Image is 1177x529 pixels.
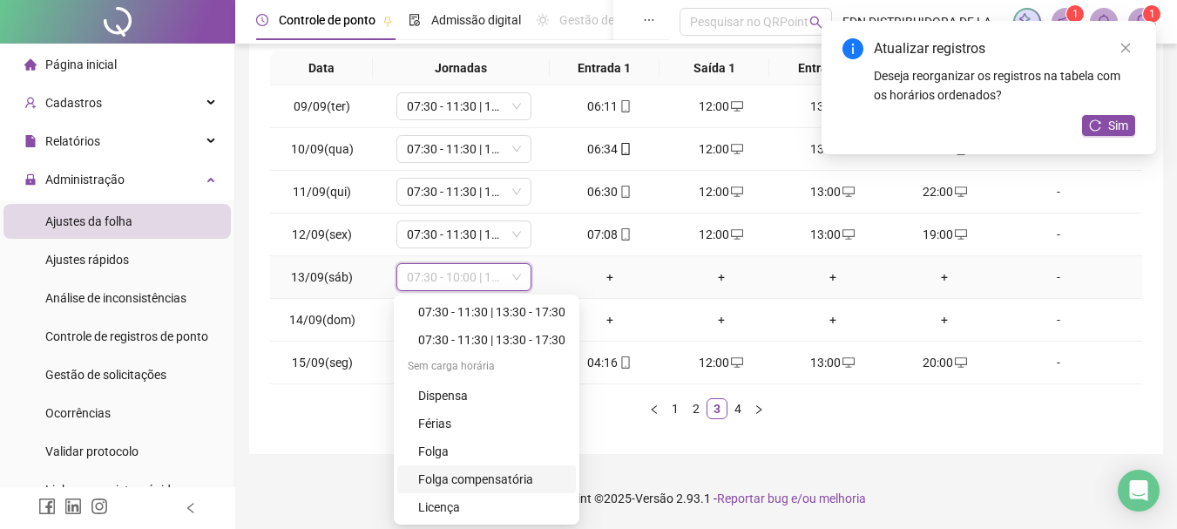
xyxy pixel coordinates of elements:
[841,186,855,198] span: desktop
[256,14,268,26] span: clock-circle
[45,329,208,343] span: Controle de registros de ponto
[1018,12,1037,31] img: sparkle-icon.fc2bf0ac1784a2077858766a79e2daf3.svg
[665,398,686,419] li: 1
[728,399,747,418] a: 4
[91,498,108,515] span: instagram
[1058,14,1073,30] span: notification
[874,66,1135,105] div: Deseja reorganizar os registros na tabela com os horários ordenados?
[418,498,565,517] div: Licença
[511,101,522,112] span: down
[649,404,660,415] span: left
[561,310,659,329] div: +
[45,483,178,497] span: Link para registro rápido
[1089,119,1101,132] span: reload
[784,182,882,201] div: 13:00
[842,12,1003,31] span: EDN DISTRIBUIDORA DE LATICINIOS E TRANSPORTADORA LTDA
[748,398,769,419] li: Próxima página
[1096,14,1112,30] span: bell
[38,498,56,515] span: facebook
[407,179,521,205] span: 07:30 - 11:30 | 13:30 - 17:30
[784,353,882,372] div: 13:00
[707,399,727,418] a: 3
[660,51,769,85] th: Saída 1
[511,272,522,282] span: down
[24,97,37,109] span: user-add
[1082,115,1135,136] button: Sim
[748,398,769,419] button: right
[397,465,576,493] div: Folga compensatória
[673,268,770,287] div: +
[953,228,967,241] span: desktop
[1118,470,1160,512] div: Open Intercom Messenger
[896,268,993,287] div: +
[45,173,125,187] span: Administração
[896,182,993,201] div: 22:00
[643,14,655,26] span: ellipsis
[382,16,393,26] span: pushpin
[1129,9,1155,35] img: 86429
[407,136,521,162] span: 07:30 - 11:30 | 13:30 - 17:30
[418,330,565,349] div: 07:30 - 11:30 | 13:30 - 17:30
[431,13,521,27] span: Admissão digital
[418,470,565,489] div: Folga compensatória
[727,398,748,419] li: 4
[45,96,102,110] span: Cadastros
[841,356,855,369] span: desktop
[784,97,882,116] div: 13:00
[511,144,522,154] span: down
[896,310,993,329] div: +
[1149,8,1155,20] span: 1
[24,58,37,71] span: home
[1007,182,1110,201] div: -
[729,228,743,241] span: desktop
[729,100,743,112] span: desktop
[1007,353,1110,372] div: -
[953,356,967,369] span: desktop
[1143,5,1160,23] sup: Atualize o seu contato no menu Meus Dados
[673,353,770,372] div: 12:00
[666,399,685,418] a: 1
[407,264,521,290] span: 07:30 - 10:00 | 10:00 - 11:30
[185,502,197,514] span: left
[896,225,993,244] div: 19:00
[673,97,770,116] div: 12:00
[809,16,822,29] span: search
[687,399,706,418] a: 2
[784,268,882,287] div: +
[397,326,576,354] div: 07:30 - 11:30 | 13:30 - 17:30
[45,406,111,420] span: Ocorrências
[235,468,1177,529] footer: QRPoint © 2025 - 2.93.1 -
[561,268,659,287] div: +
[1120,42,1132,54] span: close
[1007,225,1110,244] div: -
[842,38,863,59] span: info-circle
[24,173,37,186] span: lock
[418,442,565,461] div: Folga
[418,386,565,405] div: Dispensa
[407,221,521,248] span: 07:30 - 11:30 | 13:30 - 17:30
[561,182,659,201] div: 06:30
[618,356,632,369] span: mobile
[270,51,373,85] th: Data
[1072,8,1079,20] span: 1
[717,492,866,505] span: Reportar bug e/ou melhoria
[618,143,632,155] span: mobile
[45,291,186,305] span: Análise de inconsistências
[769,51,879,85] th: Entrada 2
[292,227,352,241] span: 12/09(sex)
[1007,310,1110,329] div: -
[397,437,576,465] div: Folga
[409,14,421,26] span: file-done
[644,398,665,419] li: Página anterior
[559,13,647,27] span: Gestão de férias
[511,229,522,240] span: down
[874,38,1135,59] div: Atualizar registros
[686,398,707,419] li: 2
[707,398,727,419] li: 3
[418,414,565,433] div: Férias
[45,253,129,267] span: Ajustes rápidos
[279,13,375,27] span: Controle de ponto
[45,444,139,458] span: Validar protocolo
[397,493,576,521] div: Licença
[729,356,743,369] span: desktop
